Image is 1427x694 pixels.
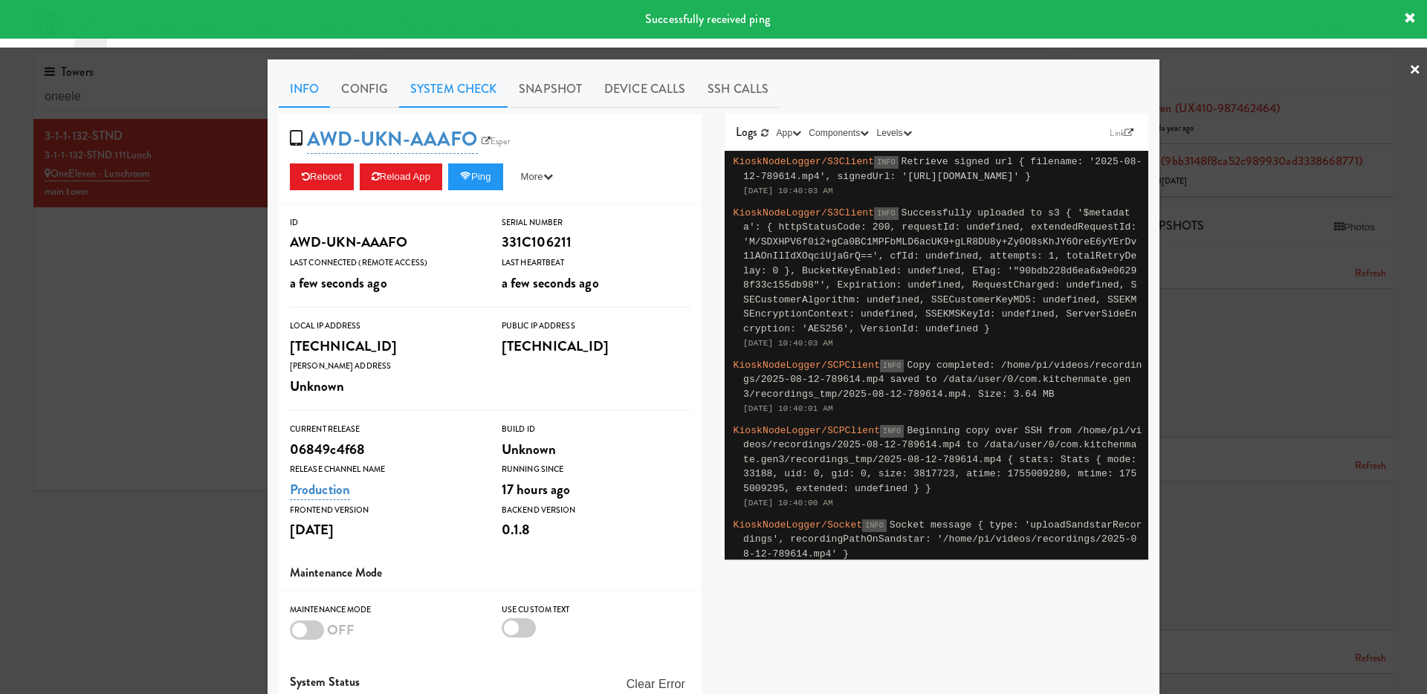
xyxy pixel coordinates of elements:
span: Logs [736,123,757,140]
span: [DATE] 10:40:03 AM [743,339,833,348]
span: Retrieve signed url { filename: '2025-08-12-789614.mp4', signedUrl: '[URL][DOMAIN_NAME]' } [743,156,1142,182]
div: [TECHNICAL_ID] [502,334,691,359]
button: Reload App [360,163,442,190]
span: System Status [290,673,360,690]
span: 17 hours ago [502,479,570,499]
span: a few seconds ago [290,273,387,293]
span: Beginning copy over SSH from /home/pi/videos/recordings/2025-08-12-789614.mp4 to /data/user/0/com... [743,425,1142,494]
span: KioskNodeLogger/S3Client [734,207,875,218]
a: Link [1106,126,1137,140]
a: Info [279,71,330,108]
a: Production [290,479,350,500]
a: Esper [478,134,515,149]
span: Successfully uploaded to s3 { '$metadata': { httpStatusCode: 200, requestId: undefined, extendedR... [743,207,1136,334]
div: Public IP Address [502,319,691,334]
span: [DATE] 10:40:00 AM [743,499,833,507]
div: Unknown [290,374,479,399]
span: Socket message { type: 'uploadSandstarRecordings', recordingPathOnSandstar: '/home/pi/videos/reco... [743,519,1142,560]
span: OFF [327,620,355,640]
div: Use Custom Text [502,603,691,617]
button: Reboot [290,163,354,190]
span: KioskNodeLogger/SCPClient [734,360,881,371]
a: SSH Calls [696,71,780,108]
div: Build Id [502,422,691,437]
span: INFO [874,156,898,169]
span: [DATE] 10:40:01 AM [743,404,833,413]
div: Last Heartbeat [502,256,691,270]
div: Unknown [502,437,691,462]
div: Maintenance Mode [290,603,479,617]
div: 331C106211 [502,230,691,255]
button: Components [805,126,873,140]
a: Config [330,71,399,108]
span: INFO [880,425,904,438]
div: Running Since [502,462,691,477]
span: KioskNodeLogger/S3Client [734,156,875,167]
a: Snapshot [508,71,593,108]
span: [DATE] 10:40:03 AM [743,187,833,195]
button: More [509,163,565,190]
div: [TECHNICAL_ID] [290,334,479,359]
button: Ping [448,163,503,190]
div: Backend Version [502,503,691,518]
div: 06849c4f68 [290,437,479,462]
div: 0.1.8 [502,517,691,542]
span: Successfully received ping [645,10,770,27]
div: Current Release [290,422,479,437]
span: KioskNodeLogger/SCPClient [734,425,881,436]
div: Frontend Version [290,503,479,518]
span: INFO [874,207,898,220]
span: INFO [862,519,886,532]
a: × [1409,48,1421,94]
span: KioskNodeLogger/Socket [734,519,863,531]
div: [PERSON_NAME] Address [290,359,479,374]
div: Release Channel Name [290,462,479,477]
div: AWD-UKN-AAAFO [290,230,479,255]
span: INFO [880,360,904,372]
div: Serial Number [502,215,691,230]
button: Levels [873,126,915,140]
a: System Check [399,71,508,108]
div: Last Connected (Remote Access) [290,256,479,270]
div: ID [290,215,479,230]
span: a few seconds ago [502,273,599,293]
div: [DATE] [290,517,479,542]
button: App [773,126,806,140]
a: AWD-UKN-AAAFO [307,125,477,154]
span: Maintenance Mode [290,564,383,581]
a: Device Calls [593,71,696,108]
div: Local IP Address [290,319,479,334]
span: Copy completed: /home/pi/videos/recordings/2025-08-12-789614.mp4 saved to /data/user/0/com.kitche... [743,360,1142,400]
